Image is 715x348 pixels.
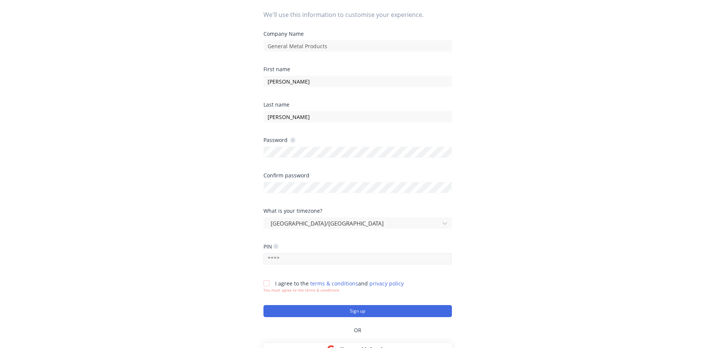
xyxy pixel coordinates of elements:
div: What is your timezone? [263,208,452,214]
div: PIN [263,243,279,250]
div: OR [263,317,452,343]
div: First name [263,67,452,72]
div: Confirm password [263,173,452,178]
span: We'll use this information to customise your experience. [263,10,452,19]
div: Company Name [263,31,452,37]
div: Password [263,136,295,143]
a: terms & conditions [310,280,358,287]
div: Last name [263,102,452,107]
button: Sign up [263,305,452,317]
a: privacy policy [369,280,404,287]
span: I agree to the and [275,280,404,287]
div: You must agree to the terms & conditions [263,287,404,293]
